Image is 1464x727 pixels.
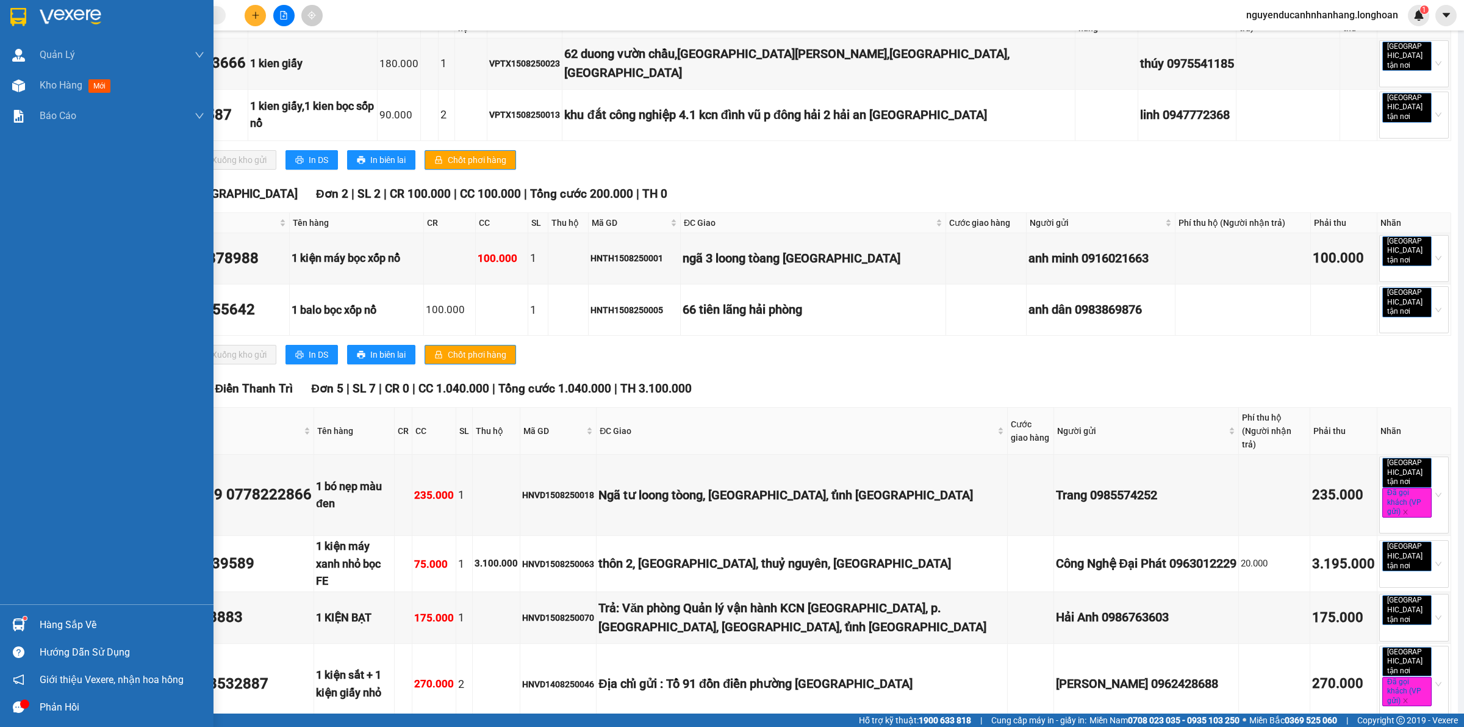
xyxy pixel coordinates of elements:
[316,609,392,626] div: 1 KIỆN BẠT
[1056,486,1236,505] div: Trang 0985574252
[351,187,354,201] span: |
[991,714,1086,727] span: Cung cấp máy in - giấy in:
[117,483,312,507] div: Duy 098994899 0778222866
[188,150,276,170] button: downloadXuống kho gửi
[414,610,454,626] div: 175.000
[1382,541,1432,571] span: [GEOGRAPHIC_DATA] tận nơi
[117,552,312,576] div: A trọng 0988639589
[346,382,350,396] span: |
[1382,488,1432,518] span: Đã gọi khách (VP gửi)
[1412,563,1418,569] span: close
[589,233,681,284] td: HNTH1508250001
[12,618,25,631] img: warehouse-icon
[414,487,454,504] div: 235.000
[434,350,443,360] span: lock
[1311,213,1377,233] th: Phải thu
[458,609,470,626] div: 1
[1412,668,1418,674] span: close
[1441,10,1452,21] span: caret-down
[530,250,545,267] div: 1
[195,111,204,121] span: down
[600,424,994,438] span: ĐC Giao
[357,350,365,360] span: printer
[919,715,971,725] strong: 1900 633 818
[195,50,204,60] span: down
[524,187,527,201] span: |
[440,55,453,72] div: 1
[530,302,545,319] div: 1
[522,488,594,502] div: HNVD1508250018
[980,714,982,727] span: |
[292,250,422,267] div: 1 kiện máy bọc xốp nổ
[40,108,76,123] span: Báo cáo
[1236,7,1408,23] span: nguyenducanhnhanhang.longhoan
[1128,715,1240,725] strong: 0708 023 035 - 0935 103 250
[1382,288,1432,317] span: [GEOGRAPHIC_DATA] tận nơi
[1249,714,1337,727] span: Miền Bắc
[40,672,184,687] span: Giới thiệu Vexere, nhận hoa hồng
[473,408,520,455] th: Thu hộ
[1402,509,1408,515] span: close
[357,187,381,201] span: SL 2
[5,26,93,48] span: [PHONE_NUMBER]
[370,348,406,361] span: In biên lai
[1380,424,1448,438] div: Nhãn
[522,611,594,624] div: HNVD1508250070
[1402,698,1408,704] span: close
[88,79,110,93] span: mới
[528,213,548,233] th: SL
[458,555,470,573] div: 1
[1028,249,1173,268] div: anh minh 0916021663
[353,382,376,396] span: SL 7
[40,79,82,91] span: Kho hàng
[1312,607,1375,629] div: 175.000
[598,486,1005,505] div: Ngã tư loong tòong, [GEOGRAPHIC_DATA], tỉnh [GEOGRAPHIC_DATA]
[290,213,425,233] th: Tên hàng
[309,153,328,167] span: In DS
[1382,647,1432,677] span: [GEOGRAPHIC_DATA] tận nơi
[1382,42,1432,71] span: [GEOGRAPHIC_DATA] tận nơi
[245,5,266,26] button: plus
[530,187,633,201] span: Tổng cước 200.000
[598,554,1005,573] div: thôn 2, [GEOGRAPHIC_DATA], thuỷ nguyên, [GEOGRAPHIC_DATA]
[520,644,597,725] td: HNVD1408250046
[476,213,528,233] th: CC
[1089,714,1240,727] span: Miền Nam
[592,216,668,230] span: Mã GD
[598,675,1005,693] div: Địa chỉ gửi : Tổ 91 đồn điền phường [GEOGRAPHIC_DATA]
[1412,309,1418,315] span: close
[1312,673,1375,695] div: 270.000
[418,382,489,396] span: CC 1.040.000
[1396,716,1405,725] span: copyright
[1241,557,1308,571] div: 20.000
[1056,608,1236,627] div: Hải Anh 0986763603
[96,26,243,48] span: CÔNG TY TNHH CHUYỂN PHÁT NHANH BẢO AN
[347,345,415,364] button: printerIn biên lai
[1008,408,1054,455] th: Cước giao hàng
[425,150,516,170] button: lockChốt phơi hàng
[1346,714,1348,727] span: |
[5,65,188,82] span: Mã đơn: HNVD1508250070
[564,106,1073,125] div: khu đắt công nghiệp 4.1 kcn đình vũ p đông hải 2 hải an [GEOGRAPHIC_DATA]
[1382,93,1432,123] span: [GEOGRAPHIC_DATA] tận nơi
[40,643,204,662] div: Hướng dẫn sử dụng
[1028,300,1173,319] div: anh dân 0983869876
[456,408,473,455] th: SL
[454,187,457,201] span: |
[859,714,971,727] span: Hỗ trợ kỹ thuật:
[458,486,470,504] div: 1
[1420,5,1429,14] sup: 1
[357,156,365,165] span: printer
[1382,595,1432,625] span: [GEOGRAPHIC_DATA] tận nơi
[316,187,348,201] span: Đơn 2
[489,57,560,70] div: VPTX1508250023
[590,303,678,317] div: HNTH1508250005
[475,557,518,571] div: 3.100.000
[370,153,406,167] span: In biên lai
[1057,424,1226,438] span: Người gửi
[395,408,412,455] th: CR
[117,606,312,629] div: Mạnh 0843338883
[384,187,387,201] span: |
[946,213,1027,233] th: Cước giao hàng
[564,45,1073,83] div: 62 duong vườn chầu,[GEOGRAPHIC_DATA][PERSON_NAME],[GEOGRAPHIC_DATA],[GEOGRAPHIC_DATA]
